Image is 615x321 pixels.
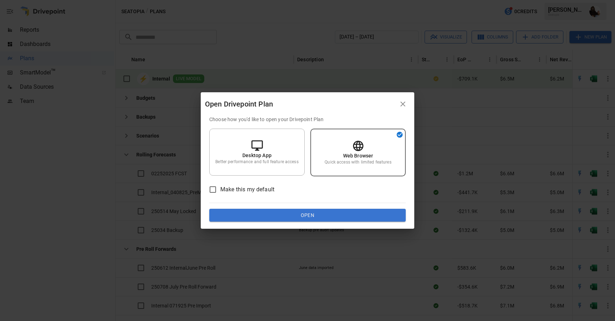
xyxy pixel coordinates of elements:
[215,159,298,165] p: Better performance and full feature access
[209,116,406,123] p: Choose how you'd like to open your Drivepoint Plan
[325,159,391,165] p: Quick access with limited features
[205,98,396,110] div: Open Drivepoint Plan
[220,185,274,194] span: Make this my default
[242,152,272,159] p: Desktop App
[209,209,406,222] button: Open
[343,152,373,159] p: Web Browser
